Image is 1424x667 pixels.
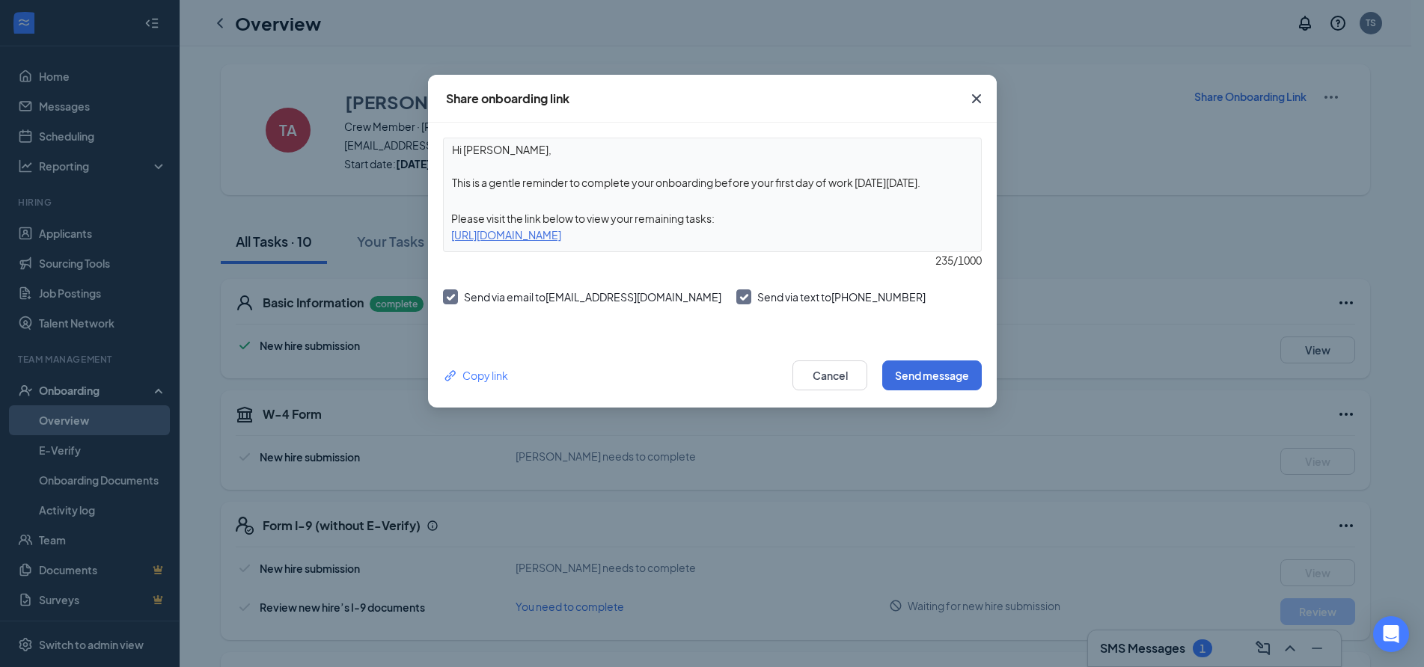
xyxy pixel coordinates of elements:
[956,75,997,123] button: Close
[443,252,982,268] div: 235 / 1000
[444,138,981,194] textarea: Hi [PERSON_NAME], This is a gentle reminder to complete your onboarding before your first day of ...
[757,290,926,304] span: Send via text to [PHONE_NUMBER]
[444,227,981,243] div: [URL][DOMAIN_NAME]
[444,291,456,304] svg: Checkmark
[968,90,986,108] svg: Cross
[443,368,459,384] svg: Link
[443,367,508,384] button: Link Copy link
[1373,616,1409,652] div: Open Intercom Messenger
[737,291,750,304] svg: Checkmark
[444,210,981,227] div: Please visit the link below to view your remaining tasks:
[882,360,982,390] button: Send message
[464,290,721,304] span: Send via email to [EMAIL_ADDRESS][DOMAIN_NAME]
[792,360,867,390] button: Cancel
[443,367,508,384] div: Copy link
[446,90,569,107] div: Share onboarding link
